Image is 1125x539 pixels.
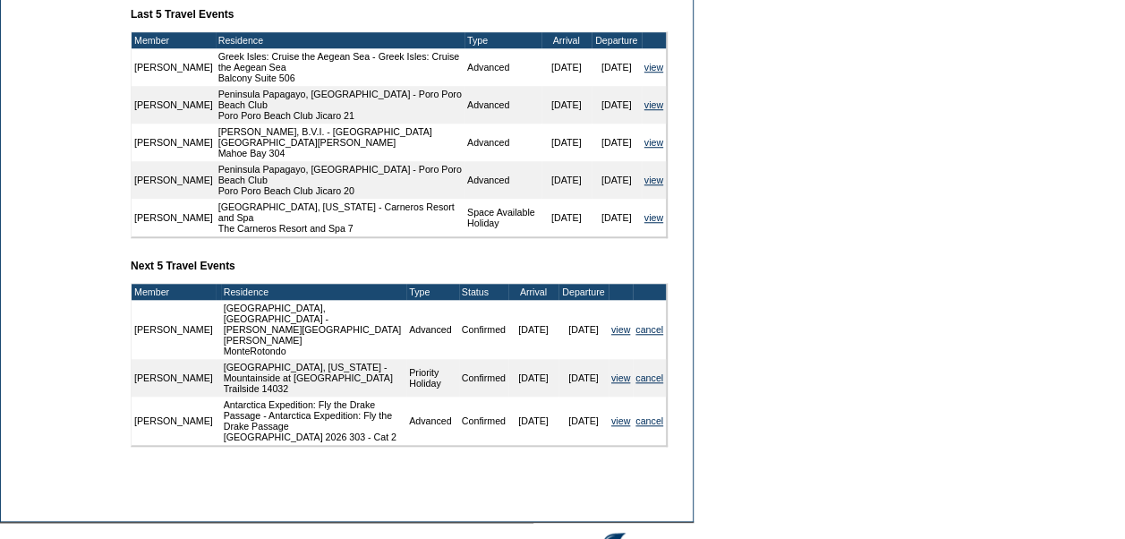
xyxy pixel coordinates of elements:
td: Space Available Holiday [464,199,541,236]
td: Greek Isles: Cruise the Aegean Sea - Greek Isles: Cruise the Aegean Sea Balcony Suite 506 [216,48,464,86]
td: [DATE] [508,300,558,359]
td: [DATE] [541,124,592,161]
td: Advanced [464,48,541,86]
td: [PERSON_NAME] [132,359,216,397]
td: Residence [221,284,406,300]
a: cancel [635,324,663,335]
td: Advanced [406,397,459,445]
b: Last 5 Travel Events [131,8,234,21]
td: Status [459,284,508,300]
td: [DATE] [508,359,558,397]
td: [PERSON_NAME] [132,86,216,124]
td: [DATE] [558,397,609,445]
td: [DATE] [541,161,592,199]
td: Type [464,32,541,48]
td: Confirmed [459,359,508,397]
td: Advanced [464,124,541,161]
td: Departure [592,32,642,48]
td: Arrival [508,284,558,300]
td: [DATE] [558,359,609,397]
td: Peninsula Papagayo, [GEOGRAPHIC_DATA] - Poro Poro Beach Club Poro Poro Beach Club Jicaro 21 [216,86,464,124]
td: [PERSON_NAME] [132,199,216,236]
a: view [644,99,663,110]
td: [DATE] [541,86,592,124]
td: [DATE] [508,397,558,445]
td: Antarctica Expedition: Fly the Drake Passage - Antarctica Expedition: Fly the Drake Passage [GEOG... [221,397,406,445]
td: Departure [558,284,609,300]
td: [PERSON_NAME] [132,300,216,359]
td: Advanced [464,86,541,124]
a: view [611,372,630,383]
a: view [644,62,663,73]
td: [PERSON_NAME] [132,161,216,199]
a: view [644,175,663,185]
td: [GEOGRAPHIC_DATA], [GEOGRAPHIC_DATA] - [PERSON_NAME][GEOGRAPHIC_DATA][PERSON_NAME] MonteRotondo [221,300,406,359]
td: [GEOGRAPHIC_DATA], [US_STATE] - Carneros Resort and Spa The Carneros Resort and Spa 7 [216,199,464,236]
td: [PERSON_NAME] [132,397,216,445]
a: cancel [635,372,663,383]
a: view [644,212,663,223]
td: Advanced [464,161,541,199]
td: Confirmed [459,300,508,359]
td: Confirmed [459,397,508,445]
td: [PERSON_NAME] [132,124,216,161]
a: cancel [635,415,663,426]
td: [PERSON_NAME], B.V.I. - [GEOGRAPHIC_DATA] [GEOGRAPHIC_DATA][PERSON_NAME] Mahoe Bay 304 [216,124,464,161]
a: view [611,415,630,426]
td: [DATE] [592,161,642,199]
td: [DATE] [592,124,642,161]
a: view [644,137,663,148]
td: [DATE] [592,48,642,86]
td: [GEOGRAPHIC_DATA], [US_STATE] - Mountainside at [GEOGRAPHIC_DATA] Trailside 14032 [221,359,406,397]
td: Residence [216,32,464,48]
td: [DATE] [558,300,609,359]
td: Member [132,32,216,48]
a: view [611,324,630,335]
td: [DATE] [592,86,642,124]
td: Arrival [541,32,592,48]
td: Peninsula Papagayo, [GEOGRAPHIC_DATA] - Poro Poro Beach Club Poro Poro Beach Club Jicaro 20 [216,161,464,199]
td: [PERSON_NAME] [132,48,216,86]
td: Advanced [406,300,459,359]
td: Member [132,284,216,300]
b: Next 5 Travel Events [131,260,235,272]
td: [DATE] [541,48,592,86]
td: [DATE] [541,199,592,236]
td: [DATE] [592,199,642,236]
td: Type [406,284,459,300]
td: Priority Holiday [406,359,459,397]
